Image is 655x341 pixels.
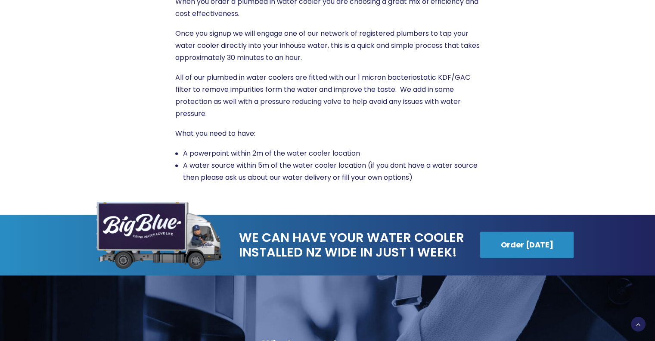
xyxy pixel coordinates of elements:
iframe: Chatbot [598,284,643,329]
a: Order [DATE] [480,232,574,258]
p: All of our plumbed in water coolers are fitted with our 1 micron bacteriostatic KDF/GAC filter to... [175,72,480,120]
p: What you need to have: [175,128,480,140]
li: A powerpoint within 2m of the water cooler location [183,147,480,160]
li: A water source within 5m of the water cooler location (if you dont have a water source then pleas... [183,160,480,184]
p: Once you signup we will engage one of our network of registered plumbers to tap your water cooler... [175,28,480,64]
span: We can have your water cooler installed NZ wide in just 1 week! [239,230,465,260]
